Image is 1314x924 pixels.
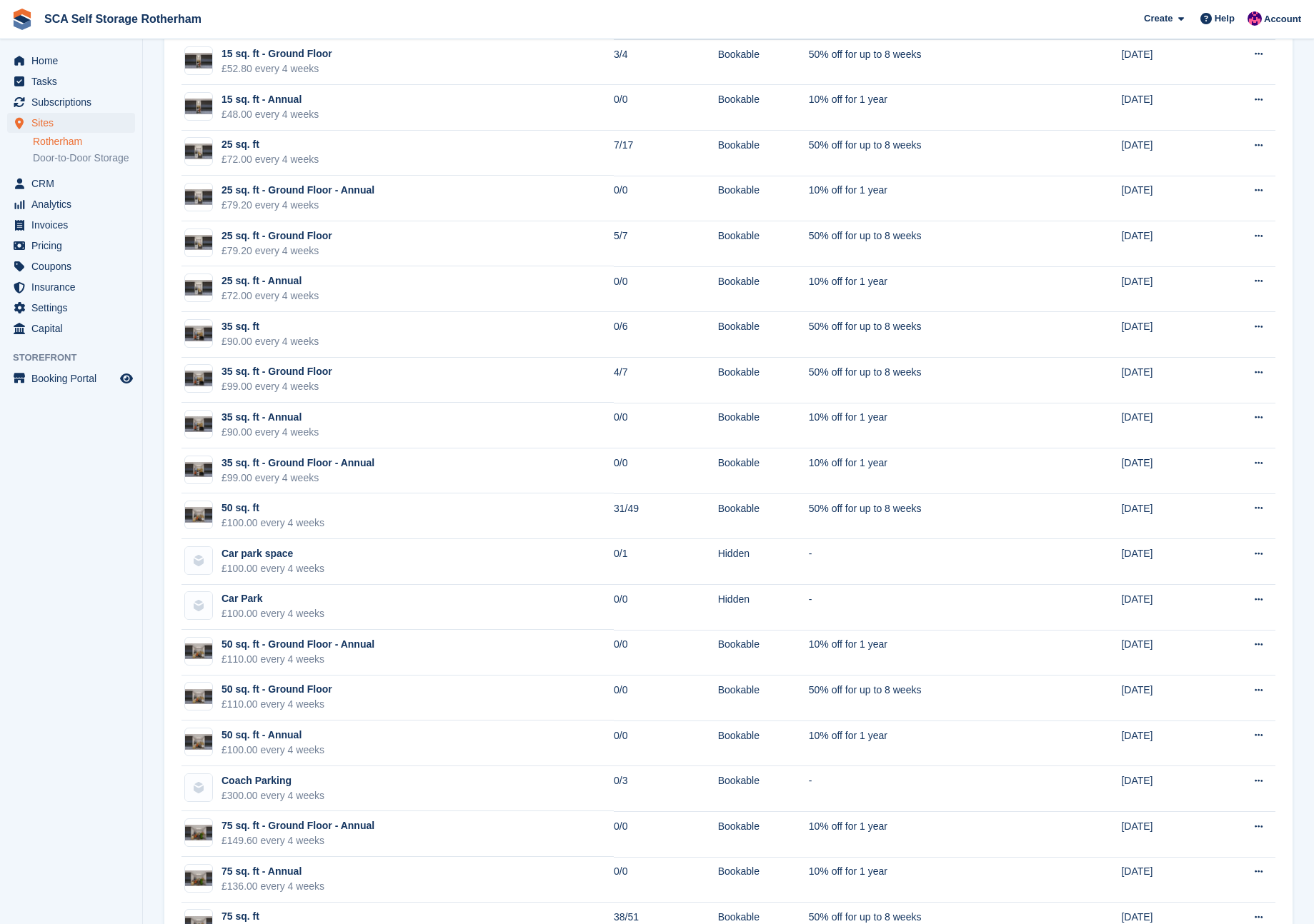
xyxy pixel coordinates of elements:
td: 50% off for up to 8 weeks [809,312,1054,358]
div: Car park space [222,546,324,561]
td: 0/0 [614,811,718,857]
div: £90.00 every 4 weeks [222,334,319,349]
div: £110.00 every 4 weeks [222,652,374,667]
td: Bookable [718,85,809,131]
div: 50 sq. ft [222,501,324,516]
td: 0/1 [614,539,718,585]
td: 50% off for up to 8 weeks [809,676,1054,721]
td: 10% off for 1 year [809,176,1054,221]
td: Bookable [718,857,809,903]
div: £100.00 every 4 weeks [222,606,324,621]
a: menu [7,194,135,214]
div: £136.00 every 4 weeks [222,879,324,894]
div: Car Park [222,591,324,606]
div: £72.00 every 4 weeks [222,288,319,303]
div: £79.20 every 4 weeks [222,243,332,258]
div: 25 sq. ft [222,137,319,152]
div: 75 sq. ft - Annual [222,864,324,879]
div: 50 sq. ft - Annual [222,728,324,743]
span: Pricing [31,236,117,256]
img: 35%20SQ.FT.jpg [185,371,212,386]
td: 0/3 [614,766,718,812]
a: Rotherham [33,135,135,149]
a: menu [7,236,135,256]
td: [DATE] [1121,676,1210,721]
a: SCA Self Storage Rotherham [39,7,207,31]
td: 3/4 [614,39,718,85]
a: menu [7,368,135,388]
td: [DATE] [1121,857,1210,903]
div: £90.00 every 4 weeks [222,425,319,440]
span: Create [1144,11,1173,26]
img: blank-unit-type-icon-ffbac7b88ba66c5e286b0e438baccc4b9c83835d4c34f86887a83fc20ec27e7b.svg [185,774,212,801]
td: 0/0 [614,676,718,721]
td: [DATE] [1121,131,1210,176]
div: 35 sq. ft [222,319,319,334]
div: 35 sq. ft - Ground Floor [222,364,332,379]
img: 35%20SQ.FT.jpg [185,416,212,432]
div: £99.00 every 4 weeks [222,471,374,486]
td: 0/0 [614,85,718,131]
td: 50% off for up to 8 weeks [809,358,1054,403]
td: 10% off for 1 year [809,403,1054,448]
img: blank-unit-type-icon-ffbac7b88ba66c5e286b0e438baccc4b9c83835d4c34f86887a83fc20ec27e7b.svg [185,547,212,574]
td: 50% off for up to 8 weeks [809,493,1054,539]
img: 50%20SQ.FT.jpg [185,734,212,750]
div: Coach Parking [222,773,324,788]
td: [DATE] [1121,811,1210,857]
div: 35 sq. ft - Annual [222,410,319,425]
td: Bookable [718,221,809,267]
img: 15%20SQ.FT.jpg [185,99,212,114]
td: Bookable [718,403,809,448]
span: Analytics [31,194,117,214]
img: 25%20SQ.FT.jpg [185,189,212,205]
img: 75%20SQ.FT.jpg [185,825,212,840]
td: 10% off for 1 year [809,720,1054,766]
div: £79.20 every 4 weeks [222,198,374,213]
div: 25 sq. ft - Ground Floor [222,229,332,243]
div: 25 sq. ft - Ground Floor - Annual [222,183,374,198]
div: 15 sq. ft - Ground Floor [222,46,332,61]
td: - [809,766,1054,812]
td: 0/6 [614,312,718,358]
td: 0/0 [614,403,718,448]
a: menu [7,277,135,297]
td: 0/0 [614,857,718,903]
td: [DATE] [1121,630,1210,676]
td: [DATE] [1121,766,1210,812]
td: Bookable [718,176,809,221]
div: £110.00 every 4 weeks [222,697,332,712]
td: [DATE] [1121,585,1210,631]
img: 35%20SQ.FT.jpg [185,326,212,341]
td: Bookable [718,358,809,403]
td: Bookable [718,766,809,812]
td: 0/0 [614,630,718,676]
td: [DATE] [1121,358,1210,403]
td: Bookable [718,266,809,312]
td: 50% off for up to 8 weeks [809,39,1054,85]
td: Bookable [718,811,809,857]
span: Invoices [31,215,117,235]
div: 50 sq. ft - Ground Floor - Annual [222,637,374,652]
td: - [809,585,1054,631]
div: £300.00 every 4 weeks [222,788,324,803]
td: Bookable [718,720,809,766]
td: 7/17 [614,131,718,176]
span: Coupons [31,256,117,276]
img: 35%20SQ.FT.jpg [185,462,212,478]
div: £100.00 every 4 weeks [222,561,324,576]
a: menu [7,318,135,338]
td: Bookable [718,493,809,539]
td: 10% off for 1 year [809,857,1054,903]
td: Bookable [718,630,809,676]
td: Bookable [718,39,809,85]
span: Home [31,51,117,71]
div: 35 sq. ft - Ground Floor - Annual [222,456,374,471]
div: 75 sq. ft - Ground Floor - Annual [222,818,374,833]
div: £99.00 every 4 weeks [222,379,332,394]
td: Bookable [718,131,809,176]
img: 25%20SQ.FT.jpg [185,235,212,251]
a: menu [7,71,135,91]
img: stora-icon-8386f47178a22dfd0bd8f6a31ec36ba5ce8667c1dd55bd0f319d3a0aa187defe.svg [11,9,33,30]
td: Bookable [718,676,809,721]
